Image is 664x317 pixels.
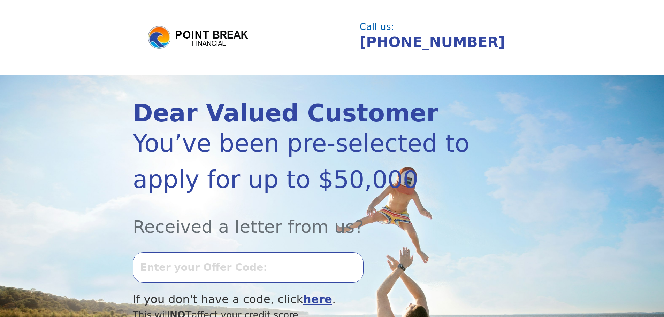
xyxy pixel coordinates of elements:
img: logo.png [147,25,251,50]
div: Call us: [360,22,526,31]
div: Dear Valued Customer [133,101,472,125]
div: If you don't have a code, click . [133,291,472,308]
div: Received a letter from us? [133,198,472,240]
a: here [303,293,332,306]
div: You’ve been pre-selected to apply for up to $50,000 [133,125,472,198]
a: [PHONE_NUMBER] [360,34,505,50]
input: Enter your Offer Code: [133,252,364,282]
